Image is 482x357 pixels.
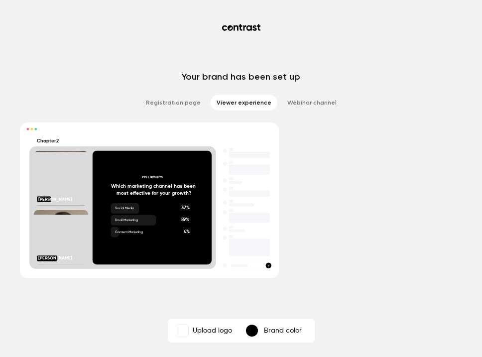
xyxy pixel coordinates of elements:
p: Your brand has been set up [182,71,300,83]
li: Viewer experience [211,95,277,111]
li: Webinar channel [281,95,343,111]
p: Brand color [264,326,302,336]
img: Chapter2 [176,325,188,337]
label: Chapter2Upload logo [170,321,238,341]
button: Brand color [238,321,313,341]
li: Registration page [140,95,207,111]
